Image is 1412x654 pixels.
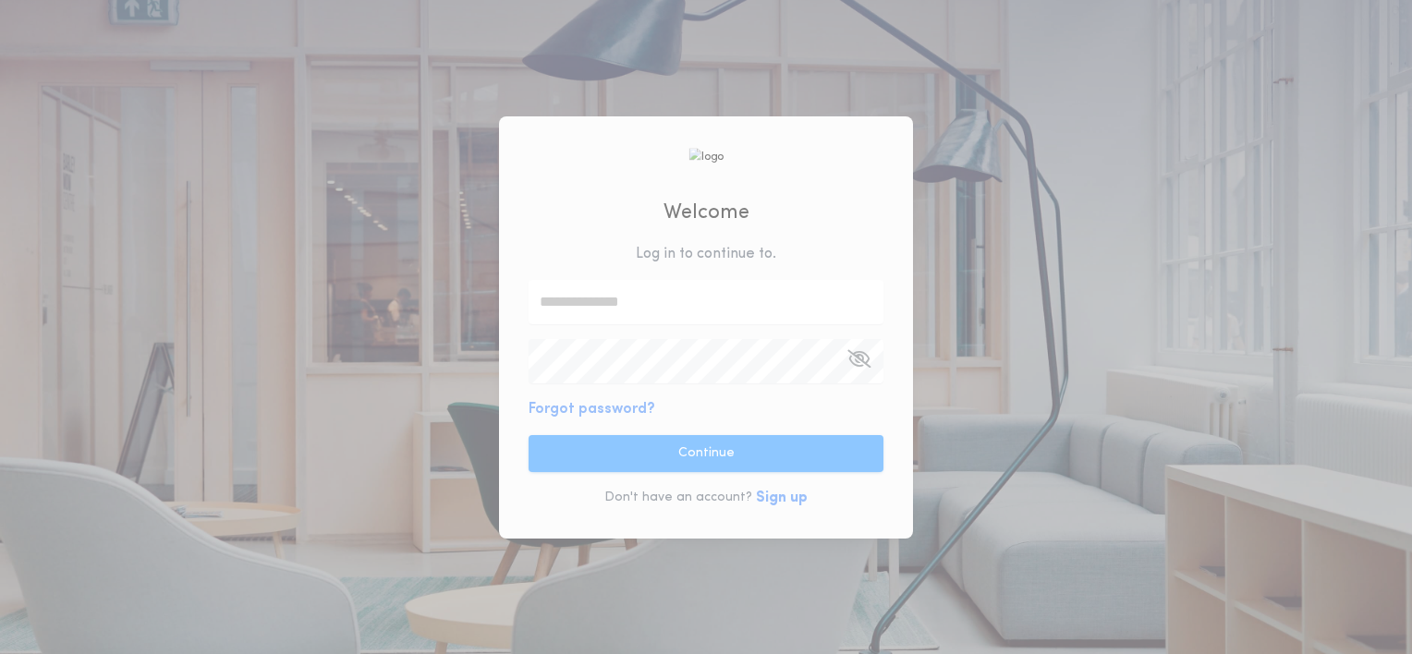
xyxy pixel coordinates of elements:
[756,487,808,509] button: Sign up
[529,435,883,472] button: Continue
[636,243,776,265] p: Log in to continue to .
[529,398,655,420] button: Forgot password?
[688,148,724,165] img: logo
[604,489,752,507] p: Don't have an account?
[663,198,749,228] h2: Welcome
